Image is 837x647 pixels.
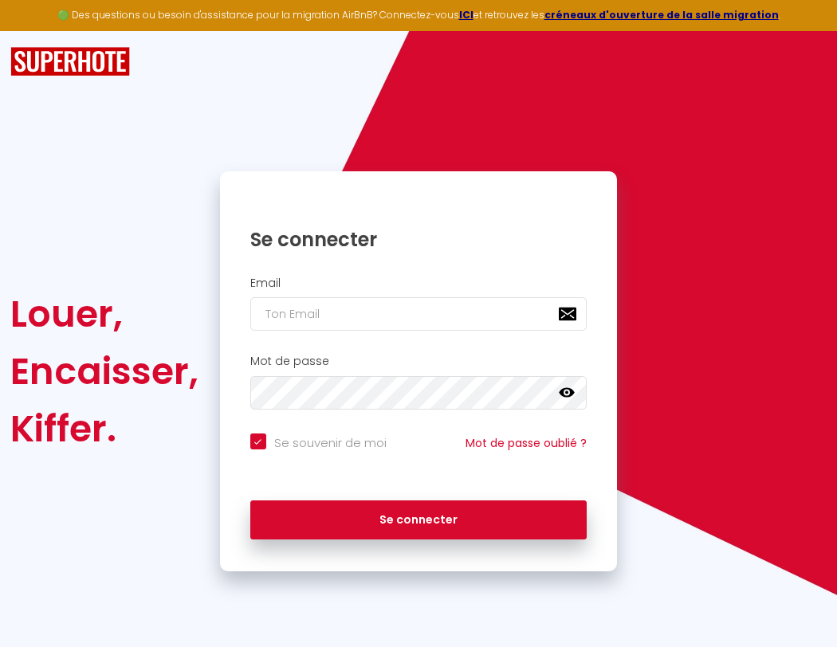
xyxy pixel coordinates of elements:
[459,8,474,22] a: ICI
[250,227,587,252] h1: Se connecter
[10,400,198,457] div: Kiffer.
[250,297,587,331] input: Ton Email
[250,276,587,290] h2: Email
[466,435,587,451] a: Mot de passe oublié ?
[250,355,587,368] h2: Mot de passe
[250,500,587,540] button: Se connecter
[10,285,198,343] div: Louer,
[544,8,779,22] a: créneaux d'ouverture de la salle migration
[10,343,198,400] div: Encaisser,
[10,47,130,76] img: SuperHote logo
